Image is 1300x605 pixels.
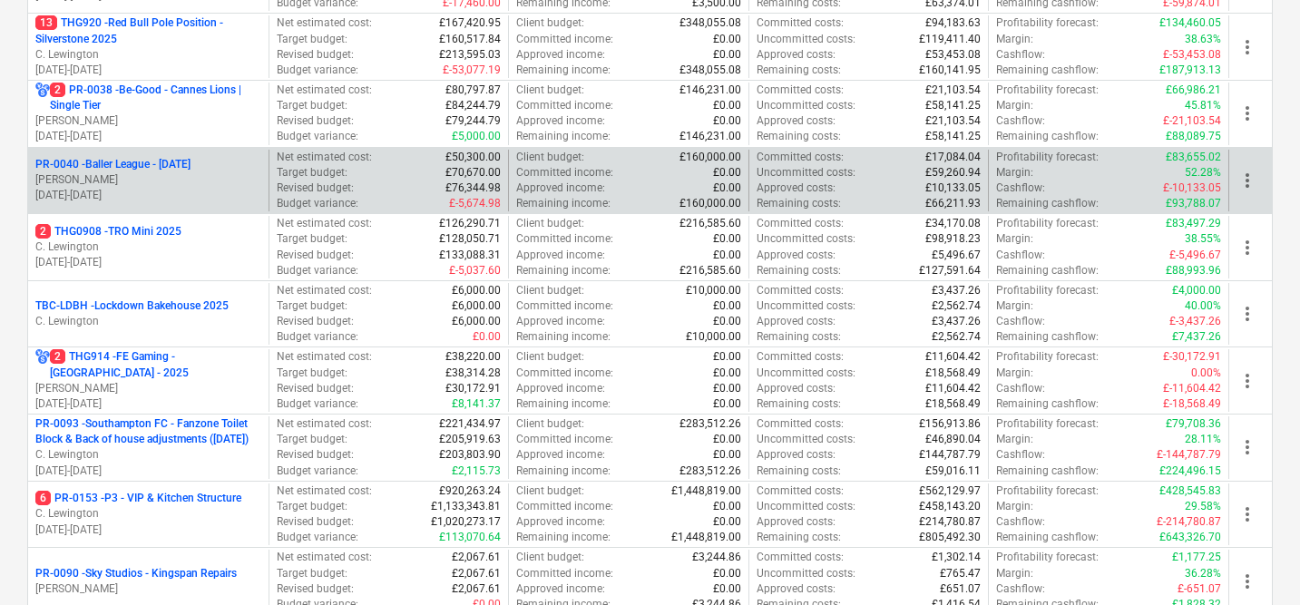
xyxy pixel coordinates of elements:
[35,172,261,188] p: [PERSON_NAME]
[1236,237,1258,259] span: more_vert
[925,15,981,31] p: £94,183.63
[757,464,841,479] p: Remaining costs :
[925,47,981,63] p: £53,453.08
[1169,314,1221,329] p: £-3,437.26
[277,150,372,165] p: Net estimated cost :
[516,298,613,314] p: Committed income :
[925,129,981,144] p: £58,141.25
[757,216,844,231] p: Committed costs :
[925,366,981,381] p: £18,568.49
[516,349,584,365] p: Client budget :
[445,381,501,396] p: £30,172.91
[277,298,347,314] p: Target budget :
[925,150,981,165] p: £17,084.04
[445,165,501,181] p: £70,670.00
[1163,47,1221,63] p: £-53,453.08
[445,349,501,365] p: £38,220.00
[35,224,261,270] div: 2THG0908 -TRO Mini 2025C. Lewington[DATE]-[DATE]
[1191,366,1221,381] p: 0.00%
[516,47,605,63] p: Approved income :
[516,248,605,263] p: Approved income :
[277,63,358,78] p: Budget variance :
[516,32,613,47] p: Committed income :
[1166,216,1221,231] p: £83,497.29
[35,113,261,129] p: [PERSON_NAME]
[679,15,741,31] p: £348,055.08
[1185,499,1221,514] p: 29.58%
[713,298,741,314] p: £0.00
[996,32,1033,47] p: Margin :
[35,581,261,597] p: [PERSON_NAME]
[996,329,1099,345] p: Remaining cashflow :
[919,499,981,514] p: £458,143.20
[277,15,372,31] p: Net estimated cost :
[35,298,229,314] p: TBC-LDBH - Lockdown Bakehouse 2025
[679,196,741,211] p: £160,000.00
[1185,165,1221,181] p: 52.28%
[713,499,741,514] p: £0.00
[277,98,347,113] p: Target budget :
[757,396,841,412] p: Remaining costs :
[277,314,354,329] p: Revised budget :
[757,113,836,129] p: Approved costs :
[516,366,613,381] p: Committed income :
[277,416,372,432] p: Net estimated cost :
[516,381,605,396] p: Approved income :
[1236,436,1258,458] span: more_vert
[445,83,501,98] p: £80,797.87
[919,447,981,463] p: £144,787.79
[452,464,501,479] p: £2,115.73
[757,283,844,298] p: Committed costs :
[757,32,855,47] p: Uncommitted costs :
[713,432,741,447] p: £0.00
[35,396,261,412] p: [DATE] - [DATE]
[1166,263,1221,278] p: £88,993.96
[277,329,358,345] p: Budget variance :
[713,32,741,47] p: £0.00
[925,432,981,447] p: £46,890.04
[1163,381,1221,396] p: £-11,604.42
[757,248,836,263] p: Approved costs :
[277,381,354,396] p: Revised budget :
[1169,248,1221,263] p: £-5,496.67
[439,248,501,263] p: £133,088.31
[757,196,841,211] p: Remaining costs :
[932,248,981,263] p: £5,496.67
[439,47,501,63] p: £213,595.03
[516,150,584,165] p: Client budget :
[35,83,50,113] div: Project has multi currencies enabled
[757,381,836,396] p: Approved costs :
[445,150,501,165] p: £50,300.00
[1163,113,1221,129] p: £-21,103.54
[996,314,1045,329] p: Cashflow :
[996,483,1099,499] p: Profitability forecast :
[277,499,347,514] p: Target budget :
[925,349,981,365] p: £11,604.42
[679,216,741,231] p: £216,585.60
[516,196,611,211] p: Remaining income :
[516,416,584,432] p: Client budget :
[277,196,358,211] p: Budget variance :
[1157,447,1221,463] p: £-144,787.79
[50,83,65,97] span: 2
[277,464,358,479] p: Budget variance :
[679,464,741,479] p: £283,512.26
[932,329,981,345] p: £2,562.74
[516,216,584,231] p: Client budget :
[452,396,501,412] p: £8,141.37
[439,15,501,31] p: £167,420.95
[1236,503,1258,525] span: more_vert
[925,98,981,113] p: £58,141.25
[35,129,261,144] p: [DATE] - [DATE]
[35,506,261,522] p: C. Lewington
[757,349,844,365] p: Committed costs :
[713,181,741,196] p: £0.00
[445,113,501,129] p: £79,244.79
[277,32,347,47] p: Target budget :
[50,83,261,113] p: PR-0038 - Be-Good - Cannes Lions | Single Tier
[679,416,741,432] p: £283,512.26
[757,314,836,329] p: Approved costs :
[277,165,347,181] p: Target budget :
[996,216,1099,231] p: Profitability forecast :
[919,63,981,78] p: £160,141.95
